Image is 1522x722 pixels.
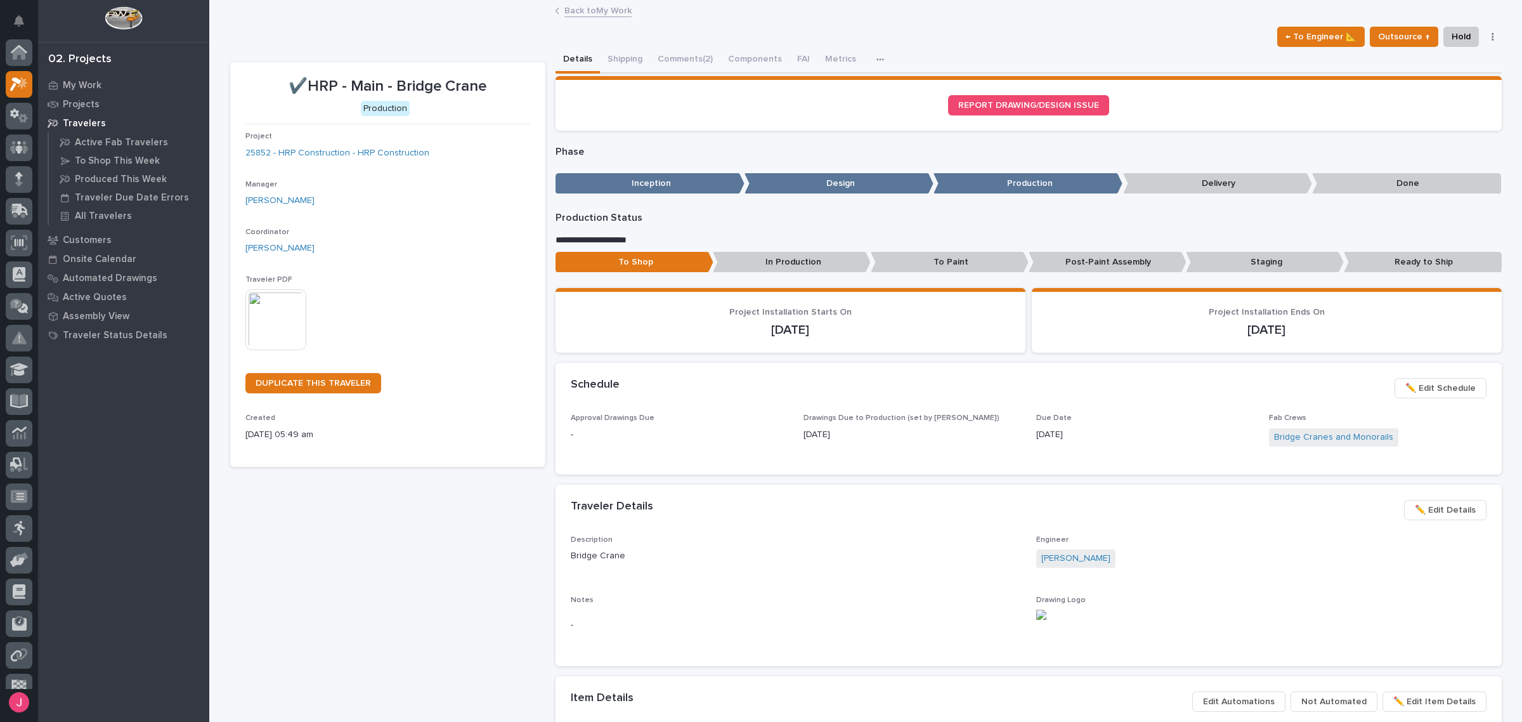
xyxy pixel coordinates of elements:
span: DUPLICATE THIS TRAVELER [256,379,371,388]
p: Travelers [63,118,106,129]
h2: Traveler Details [571,500,653,514]
a: DUPLICATE THIS TRAVELER [245,373,381,393]
p: Active Quotes [63,292,127,303]
span: Outsource ↑ [1378,29,1430,44]
p: - [571,428,788,442]
p: Staging [1186,252,1344,273]
p: Inception [556,173,745,194]
button: Components [720,47,790,74]
p: Produced This Week [75,174,167,185]
a: All Travelers [49,207,209,225]
span: Engineer [1036,536,1069,544]
a: Projects [38,95,209,114]
div: 02. Projects [48,53,112,67]
button: Outsource ↑ [1370,27,1438,47]
p: - [571,619,1021,632]
span: Created [245,414,275,422]
span: Drawing Logo [1036,596,1086,604]
span: Drawings Due to Production (set by [PERSON_NAME]) [803,414,999,422]
a: REPORT DRAWING/DESIGN ISSUE [948,95,1109,115]
a: My Work [38,75,209,95]
a: Onsite Calendar [38,249,209,268]
span: Manager [245,181,277,188]
button: users-avatar [6,689,32,716]
img: Workspace Logo [105,6,142,30]
p: All Travelers [75,211,132,222]
p: Design [745,173,933,194]
span: Notes [571,596,594,604]
span: Approval Drawings Due [571,414,654,422]
img: 8ar_dmwyaC24W5pG4EnFtlwgV9beNHdeOlPdwbKTCVA [1036,610,1131,620]
button: ✏️ Edit Schedule [1395,378,1486,398]
h2: Schedule [571,378,620,392]
p: Ready to Ship [1344,252,1502,273]
p: [DATE] [571,322,1010,338]
button: Hold [1443,27,1479,47]
span: Project Installation Starts On [729,308,852,317]
a: Bridge Cranes and Monorails [1274,431,1393,444]
p: To Shop [556,252,713,273]
p: My Work [63,80,101,91]
p: Done [1312,173,1501,194]
span: Hold [1452,29,1471,44]
p: In Production [713,252,871,273]
a: Traveler Due Date Errors [49,188,209,206]
a: Active Fab Travelers [49,133,209,151]
a: Back toMy Work [564,3,632,17]
p: Post-Paint Assembly [1029,252,1187,273]
span: Coordinator [245,228,289,236]
p: [DATE] [1036,428,1254,442]
span: Fab Crews [1269,414,1306,422]
button: ✏️ Edit Details [1404,500,1486,520]
a: 25852 - HRP Construction - HRP Construction [245,147,429,160]
button: Not Automated [1291,692,1377,712]
p: Bridge Crane [571,549,1021,563]
p: Phase [556,146,1502,158]
p: Onsite Calendar [63,254,136,265]
p: Active Fab Travelers [75,137,168,148]
span: ✏️ Edit Schedule [1405,381,1476,396]
p: Projects [63,99,100,110]
p: To Paint [871,252,1029,273]
p: [DATE] [1047,322,1486,338]
span: Description [571,536,613,544]
p: Assembly View [63,311,129,322]
a: [PERSON_NAME] [1041,552,1110,565]
p: ✔️HRP - Main - Bridge Crane [245,77,530,96]
button: Metrics [817,47,864,74]
span: ✏️ Edit Item Details [1393,694,1476,709]
p: Traveler Status Details [63,330,167,341]
span: Edit Automations [1203,694,1275,709]
a: [PERSON_NAME] [245,194,315,207]
span: ← To Engineer 📐 [1285,29,1356,44]
a: To Shop This Week [49,152,209,169]
button: Comments (2) [650,47,720,74]
span: Due Date [1036,414,1072,422]
p: Delivery [1123,173,1312,194]
button: Notifications [6,8,32,34]
p: [DATE] 05:49 am [245,428,530,442]
div: Notifications [16,15,32,36]
a: Travelers [38,114,209,133]
button: ← To Engineer 📐 [1277,27,1365,47]
span: Project [245,133,272,140]
button: Edit Automations [1192,692,1285,712]
span: ✏️ Edit Details [1415,502,1476,518]
p: Automated Drawings [63,273,157,284]
span: Not Automated [1301,694,1367,709]
a: Traveler Status Details [38,325,209,345]
a: Assembly View [38,306,209,325]
button: Details [556,47,600,74]
a: Produced This Week [49,170,209,188]
button: ✏️ Edit Item Details [1382,692,1486,712]
p: Customers [63,235,112,246]
p: [DATE] [803,428,1021,442]
span: REPORT DRAWING/DESIGN ISSUE [958,101,1099,110]
p: Production [933,173,1122,194]
a: Active Quotes [38,287,209,306]
p: Traveler Due Date Errors [75,192,189,204]
div: Production [361,101,410,117]
button: FAI [790,47,817,74]
a: Customers [38,230,209,249]
span: Traveler PDF [245,276,292,284]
